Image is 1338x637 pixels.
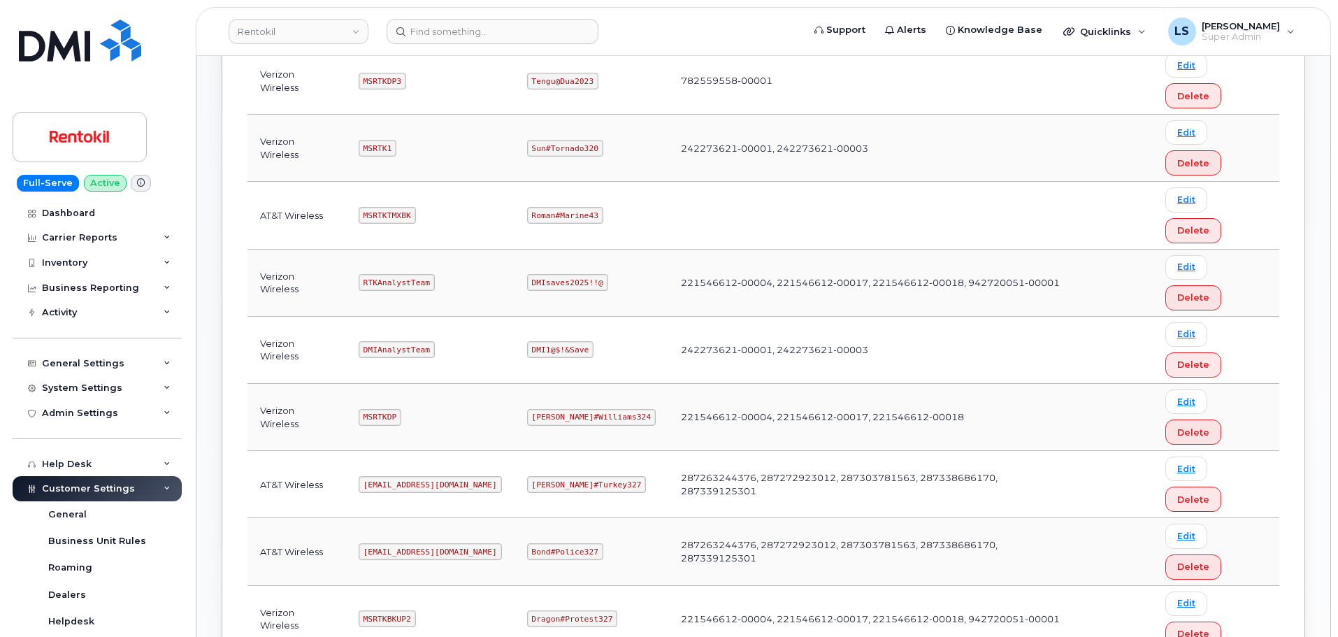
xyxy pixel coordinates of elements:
[1177,291,1209,304] span: Delete
[527,274,608,291] code: DMIsaves2025!!@
[359,73,406,90] code: MSRTKDP3
[527,73,598,90] code: Tengu@Dua2023
[1165,150,1221,176] button: Delete
[1165,352,1221,378] button: Delete
[1165,120,1207,145] a: Edit
[668,384,1074,451] td: 221546612-00004, 221546612-00017, 221546612-00018
[359,207,416,224] code: MSRTKTMXBK
[247,451,346,518] td: AT&T Wireless
[875,16,936,44] a: Alerts
[1165,53,1207,78] a: Edit
[1158,17,1304,45] div: Luke Schroeder
[1165,420,1221,445] button: Delete
[229,19,368,44] a: Rentokil
[527,140,603,157] code: Sun#Tornado320
[527,610,618,627] code: Dragon#Protest327
[527,341,594,358] code: DMI1@$!&Save
[247,115,346,182] td: Verizon Wireless
[1165,389,1207,414] a: Edit
[668,115,1074,182] td: 242273621-00001, 242273621-00003
[826,23,865,37] span: Support
[527,409,656,426] code: [PERSON_NAME]#Williams324
[247,250,346,317] td: Verizon Wireless
[247,518,346,585] td: AT&T Wireless
[1165,487,1221,512] button: Delete
[1177,157,1209,170] span: Delete
[527,543,603,560] code: Bond#Police327
[359,476,502,493] code: [EMAIL_ADDRESS][DOMAIN_NAME]
[897,23,926,37] span: Alerts
[1165,255,1207,280] a: Edit
[1177,493,1209,506] span: Delete
[359,140,396,157] code: MSRTK1
[387,19,598,44] input: Find something...
[1165,83,1221,108] button: Delete
[1165,218,1221,243] button: Delete
[668,317,1074,384] td: 242273621-00001, 242273621-00003
[668,250,1074,317] td: 221546612-00004, 221546612-00017, 221546612-00018, 942720051-00001
[247,182,346,249] td: AT&T Wireless
[1165,554,1221,580] button: Delete
[1177,426,1209,439] span: Delete
[1080,26,1131,37] span: Quicklinks
[359,274,435,291] code: RTKAnalystTeam
[359,409,401,426] code: MSRTKDP
[668,518,1074,585] td: 287263244376, 287272923012, 287303781563, 287338686170, 287339125301
[1165,457,1207,481] a: Edit
[805,16,875,44] a: Support
[1053,17,1156,45] div: Quicklinks
[1177,358,1209,371] span: Delete
[527,207,603,224] code: Roman#Marine43
[1277,576,1328,627] iframe: Messenger Launcher
[668,451,1074,518] td: 287263244376, 287272923012, 287303781563, 287338686170, 287339125301
[359,610,416,627] code: MSRTKBKUP2
[359,543,502,560] code: [EMAIL_ADDRESS][DOMAIN_NAME]
[1165,187,1207,212] a: Edit
[1165,285,1221,310] button: Delete
[1202,31,1280,43] span: Super Admin
[247,48,346,115] td: Verizon Wireless
[247,317,346,384] td: Verizon Wireless
[936,16,1052,44] a: Knowledge Base
[1177,560,1209,573] span: Delete
[527,476,647,493] code: [PERSON_NAME]#Turkey327
[1165,592,1207,616] a: Edit
[1202,20,1280,31] span: [PERSON_NAME]
[1177,90,1209,103] span: Delete
[359,341,435,358] code: DMIAnalystTeam
[1165,322,1207,347] a: Edit
[247,384,346,451] td: Verizon Wireless
[1177,224,1209,237] span: Delete
[1174,23,1189,40] span: LS
[668,48,1074,115] td: 782559558-00001
[1165,524,1207,548] a: Edit
[958,23,1042,37] span: Knowledge Base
